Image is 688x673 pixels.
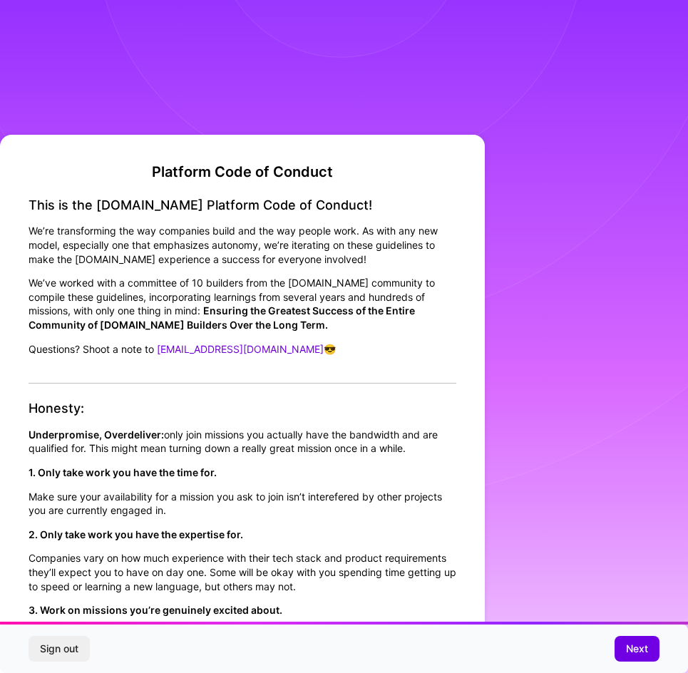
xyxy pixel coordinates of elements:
h2: Platform Code of Conduct [29,163,456,180]
strong: 2. Only take work you have the expertise for. [29,528,243,540]
a: [EMAIL_ADDRESS][DOMAIN_NAME] [157,343,324,355]
strong: 3. Work on missions you’re genuinely excited about. [29,604,282,616]
p: Questions? Shoot a note to 😎 [29,342,456,356]
h4: This is the [DOMAIN_NAME] Platform Code of Conduct! [29,197,456,213]
p: We’ve worked with a committee of 10 builders from the [DOMAIN_NAME] community to compile these gu... [29,276,456,332]
strong: 1. Only take work you have the time for. [29,466,217,478]
button: Sign out [29,636,90,662]
strong: Ensuring the Greatest Success of the Entire Community of [DOMAIN_NAME] Builders Over the Long Term. [29,304,415,331]
h4: Honesty: [29,401,456,416]
span: Next [626,642,648,656]
strong: Underpromise, Overdeliver: [29,428,164,441]
p: We’re transforming the way companies build and the way people work. As with any new model, especi... [29,224,456,266]
p: Make sure your availability for a mission you ask to join isn’t interefered by other projects you... [29,490,456,518]
span: Sign out [40,642,78,656]
button: Next [615,636,659,662]
p: Companies vary on how much experience with their tech stack and product requirements they’ll expe... [29,551,456,593]
p: only join missions you actually have the bandwidth and are qualified for. This might mean turning... [29,428,456,456]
